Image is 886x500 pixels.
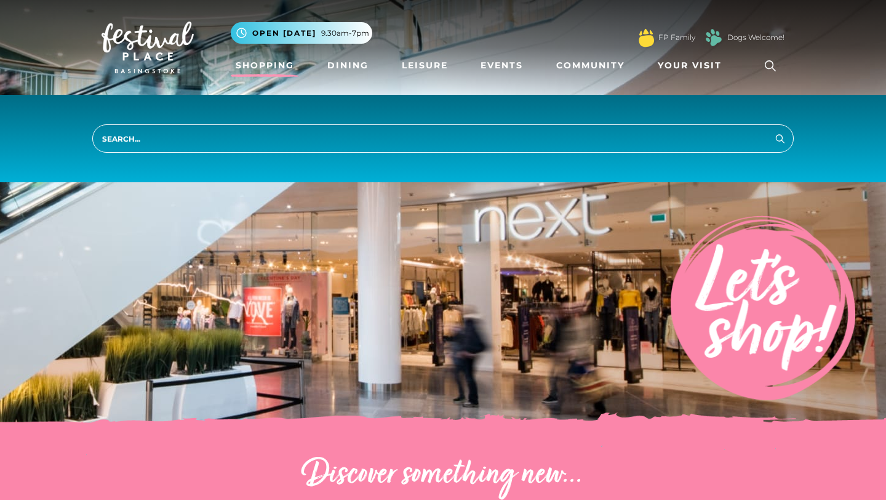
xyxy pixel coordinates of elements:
a: Your Visit [653,54,733,77]
a: Dogs Welcome! [727,32,784,43]
a: Events [476,54,528,77]
span: Your Visit [658,59,722,72]
a: Dining [322,54,373,77]
a: Community [551,54,629,77]
span: 9.30am-7pm [321,28,369,39]
h2: Discover something new... [102,456,784,495]
button: Open [DATE] 9.30am-7pm [231,22,372,44]
a: Shopping [231,54,299,77]
input: Search... [92,124,794,153]
img: Festival Place Logo [102,22,194,73]
span: Open [DATE] [252,28,316,39]
a: Leisure [397,54,453,77]
a: FP Family [658,32,695,43]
